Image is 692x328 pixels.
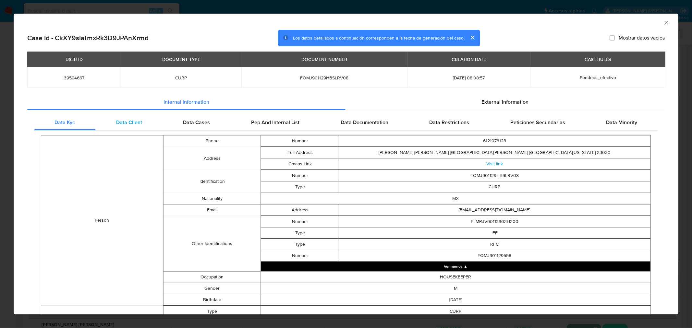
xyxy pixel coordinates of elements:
[261,135,339,146] td: Number
[510,119,565,126] span: Peticiones Secundarias
[415,75,523,81] span: [DATE] 08:08:57
[261,181,339,193] td: Type
[116,119,142,126] span: Data Client
[27,94,665,110] div: Detailed info
[164,147,261,170] td: Address
[27,34,149,42] h2: Case Id - CkXY9slaTmxRk3D9JPAnXrmd
[610,35,615,41] input: Mostrar datos vacíos
[339,170,650,181] td: FOMJ901129HBSLRV08
[249,75,400,81] span: FOMJ901129HBSLRV08
[339,227,650,239] td: IFE
[339,216,650,227] td: FLMRJV90112903H200
[261,271,651,283] td: HOUSEKEEPER
[164,294,261,305] td: Birthdate
[261,170,339,181] td: Number
[261,239,339,250] td: Type
[261,294,651,305] td: [DATE]
[164,283,261,294] td: Gender
[164,135,261,147] td: Phone
[62,54,87,65] div: USER ID
[164,204,261,216] td: Email
[261,158,339,170] td: Gmaps Link
[261,193,651,204] td: MX
[261,216,339,227] td: Number
[261,147,339,158] td: Full Address
[158,54,204,65] div: DOCUMENT TYPE
[261,204,339,216] td: Address
[339,181,650,193] td: CURP
[14,14,678,314] div: closure-recommendation-modal
[164,193,261,204] td: Nationality
[581,54,615,65] div: CASE RULES
[34,115,658,130] div: Detailed internal info
[429,119,469,126] span: Data Restrictions
[128,75,234,81] span: CURP
[339,147,650,158] td: [PERSON_NAME] [PERSON_NAME] [GEOGRAPHIC_DATA][PERSON_NAME] [GEOGRAPHIC_DATA][US_STATE] 23030
[341,119,388,126] span: Data Documentation
[481,98,528,106] span: External information
[183,119,210,126] span: Data Cases
[55,119,75,126] span: Data Kyc
[164,98,209,106] span: Internal information
[164,170,261,193] td: Identification
[339,204,650,216] td: [EMAIL_ADDRESS][DOMAIN_NAME]
[293,35,465,41] span: Los datos detallados a continuación corresponden a la fecha de generación del caso.
[261,306,651,317] td: CURP
[261,283,651,294] td: M
[486,160,503,167] a: Visit link
[580,74,616,81] span: Fondeos_efectivo
[448,54,490,65] div: CREATION DATE
[297,54,351,65] div: DOCUMENT NUMBER
[339,239,650,250] td: RFC
[41,135,163,306] td: Person
[261,262,650,271] button: Collapse array
[164,216,261,271] td: Other Identifications
[251,119,299,126] span: Pep And Internal List
[164,271,261,283] td: Occupation
[339,250,650,261] td: FOMJ901129558
[164,306,261,317] td: Type
[663,19,669,25] button: Cerrar ventana
[339,135,650,146] td: 6121073128
[261,250,339,261] td: Number
[465,30,480,45] button: cerrar
[619,35,665,41] span: Mostrar datos vacíos
[606,119,637,126] span: Data Minority
[35,75,113,81] span: 39594667
[261,227,339,239] td: Type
